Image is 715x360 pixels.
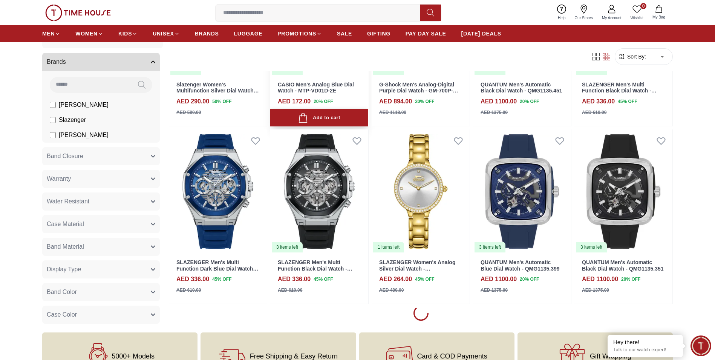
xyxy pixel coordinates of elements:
a: UNISEX [153,27,179,40]
div: AED 480.00 [379,287,404,294]
span: Band Color [47,287,77,296]
button: Band Closure [42,147,160,165]
button: Band Material [42,237,160,255]
h4: AED 172.00 [278,97,311,106]
div: AED 610.00 [278,287,302,294]
div: Hey there! [613,338,677,346]
a: SLAZENGER Men's Multi Function Black Dial Watch - SL.9.2390.2.013 items left [270,129,368,253]
a: QUANTUM Men's Automatic Black Dial Watch - QMG1135.3513 items left [574,129,672,253]
span: 45 % OFF [212,276,231,283]
div: Add to cart [298,113,340,123]
a: [DATE] DEALS [461,27,501,40]
span: Case Material [47,219,84,228]
span: 0 [640,3,646,9]
input: [PERSON_NAME] [50,132,56,138]
span: 20 % OFF [520,98,539,105]
h4: AED 290.00 [176,97,209,106]
span: [DATE] DEALS [461,30,501,37]
a: SLAZENGER Men's Multi Function Black Dial Watch - SL.9.2390.2.01 [278,259,352,278]
a: KIDS [118,27,138,40]
span: Water Resistant [47,197,89,206]
div: AED 1118.00 [379,109,406,116]
h4: AED 264.00 [379,275,412,284]
span: 20 % OFF [520,276,539,283]
a: QUANTUM Men's Automatic Blue Dial Watch - QMG1135.399 [481,259,560,272]
span: PROMOTIONS [277,30,316,37]
a: BRANDS [195,27,219,40]
span: 45 % OFF [314,276,333,283]
span: 45 % OFF [415,276,434,283]
button: Sort By: [618,53,646,60]
span: Brands [47,57,66,66]
div: AED 1375.00 [481,109,508,116]
button: Add to cart [270,109,368,127]
a: G-Shock Men's Analog-Digital Purple Dial Watch - GM-700P-6ADR [379,82,458,100]
span: [PERSON_NAME] [59,130,109,139]
h4: AED 336.00 [582,97,615,106]
span: 20 % OFF [314,98,333,105]
div: AED 610.00 [176,287,201,294]
button: Case Material [42,215,160,233]
div: Chat Widget [691,335,711,356]
a: QUANTUM Men's Automatic Black Dial Watch - QMG1135.451 [481,82,562,94]
a: QUANTUM Men's Automatic Black Dial Watch - QMG1135.351 [582,259,664,272]
a: PROMOTIONS [277,27,322,40]
h4: AED 1100.00 [481,275,517,284]
h4: AED 336.00 [278,275,311,284]
a: SLAZENGER Women's Analog Silver Dial Watch - SL.9.2335.3.011 items left [372,129,470,253]
img: QUANTUM Men's Automatic Blue Dial Watch - QMG1135.399 [473,129,571,253]
span: 5000+ Models [112,352,155,360]
div: 3 items left [272,242,303,252]
div: AED 610.00 [582,109,606,116]
span: 20 % OFF [415,98,434,105]
div: 3 items left [475,242,505,252]
span: Band Material [47,242,84,251]
h4: AED 1100.00 [481,97,517,106]
a: SALE [337,27,352,40]
a: SLAZENGER Men's Multi Function Dark Blue Dial Watch - SL.9.2390.2.06 [176,259,258,278]
a: QUANTUM Men's Automatic Blue Dial Watch - QMG1135.3993 items left [473,129,571,253]
span: Card & COD Payments [417,352,487,360]
span: Sort By: [626,53,646,60]
a: SLAZENGER Men's Multi Function Black Dial Watch - SL.9.2390.2.08 [582,82,657,100]
div: AED 1375.00 [481,287,508,294]
a: Help [553,3,570,22]
span: LUGGAGE [234,30,263,37]
span: SALE [337,30,352,37]
img: QUANTUM Men's Automatic Black Dial Watch - QMG1135.351 [574,129,672,253]
button: Brands [42,52,160,71]
span: KIDS [118,30,132,37]
a: SLAZENGER Women's Analog Silver Dial Watch - SL.9.2335.3.01 [379,259,455,278]
button: Water Resistant [42,192,160,210]
img: SLAZENGER Men's Multi Function Black Dial Watch - SL.9.2390.2.01 [270,129,368,253]
span: Warranty [47,174,71,183]
p: Talk to our watch expert! [613,347,677,353]
h4: AED 1100.00 [582,275,618,284]
span: WOMEN [75,30,98,37]
a: PAY DAY SALE [406,27,446,40]
a: 0Wishlist [626,3,648,22]
span: Slazenger [59,115,86,124]
span: Our Stores [572,15,596,21]
button: My Bag [648,4,670,22]
span: Free Shipping & Easy Return [250,352,338,360]
input: [PERSON_NAME] [50,102,56,108]
img: SLAZENGER Women's Analog Silver Dial Watch - SL.9.2335.3.01 [372,129,470,253]
input: Slazenger [50,117,56,123]
span: 20 % OFF [621,276,640,283]
span: UNISEX [153,30,174,37]
span: Display Type [47,265,81,274]
span: Gift Wrapping [590,352,631,360]
a: Our Stores [570,3,597,22]
a: CASIO Men's Analog Blue Dial Watch - MTP-VD01D-2E [278,82,354,94]
a: SLAZENGER Men's Multi Function Dark Blue Dial Watch - SL.9.2390.2.06 [169,129,267,253]
span: BRANDS [195,30,219,37]
span: 45 % OFF [618,98,637,105]
a: GIFTING [367,27,390,40]
button: Case Color [42,305,160,323]
span: PAY DAY SALE [406,30,446,37]
h4: AED 894.00 [379,97,412,106]
span: GIFTING [367,30,390,37]
div: 1 items left [373,242,404,252]
span: Band Closure [47,151,83,160]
